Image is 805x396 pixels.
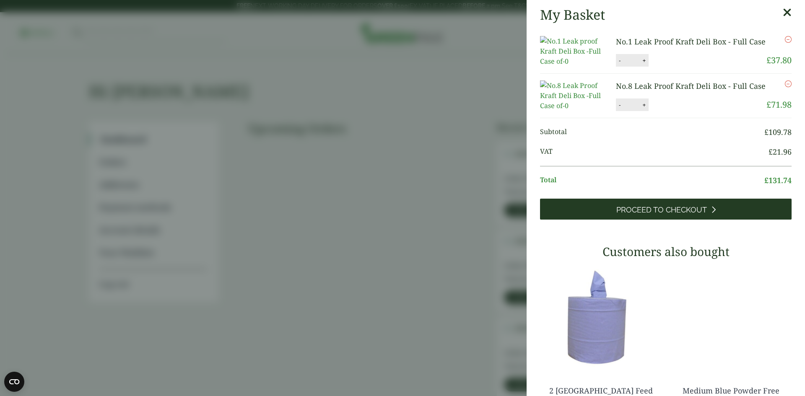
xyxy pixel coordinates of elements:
span: £ [764,127,769,137]
a: No.1 Leak Proof Kraft Deli Box - Full Case [616,36,766,47]
h2: My Basket [540,7,605,23]
button: + [640,101,648,109]
span: £ [766,54,771,66]
a: Remove this item [785,80,792,87]
span: £ [766,99,771,110]
span: Total [540,175,764,186]
span: Subtotal [540,127,764,138]
img: No.1 Leak proof Kraft Deli Box -Full Case of-0 [540,36,615,66]
bdi: 21.96 [769,147,792,157]
span: Proceed to Checkout [616,205,707,215]
span: £ [764,175,769,185]
button: + [640,57,648,64]
button: Open CMP widget [4,372,24,392]
span: £ [769,147,773,157]
img: No.8 Leak Proof Kraft Deli Box -Full Case of-0 [540,80,615,111]
button: - [616,101,623,109]
a: Remove this item [785,36,792,43]
a: Proceed to Checkout [540,199,792,220]
bdi: 109.78 [764,127,792,137]
bdi: 131.74 [764,175,792,185]
img: 3630017-2-Ply-Blue-Centre-Feed-104m [540,265,662,370]
span: VAT [540,146,769,158]
bdi: 71.98 [766,99,792,110]
h3: Customers also bought [540,245,792,259]
a: No.8 Leak Proof Kraft Deli Box - Full Case [616,81,766,91]
bdi: 37.80 [766,54,792,66]
button: - [616,57,623,64]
